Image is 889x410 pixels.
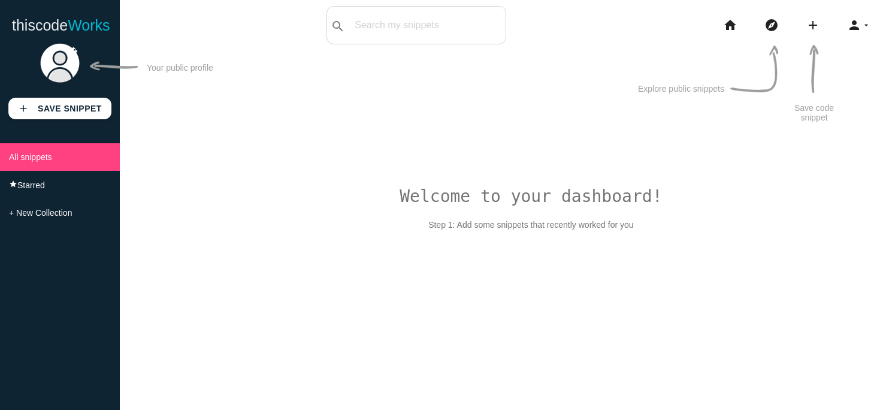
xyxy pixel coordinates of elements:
i: add [18,98,29,119]
a: thiscodeWorks [12,6,110,44]
button: search [327,7,349,44]
span: + New Collection [9,208,72,218]
p: Save code snippet [790,103,838,122]
img: str-arrow.svg [790,45,838,93]
span: All snippets [9,152,52,162]
i: person [847,6,861,44]
a: addSave Snippet [8,98,111,119]
i: add [806,6,820,44]
i: star [9,180,17,188]
p: Your public profile [147,63,213,82]
img: user.png [39,42,81,84]
img: str-arrow.svg [90,42,138,90]
i: search [331,7,345,46]
input: Search my snippets [349,13,506,38]
img: curv-arrow.svg [730,45,778,93]
p: Explore public snippets [638,84,724,94]
span: Starred [17,180,45,190]
i: explore [764,6,779,44]
b: Save Snippet [38,104,102,113]
i: home [723,6,737,44]
i: arrow_drop_down [861,6,871,44]
span: Works [68,17,110,34]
